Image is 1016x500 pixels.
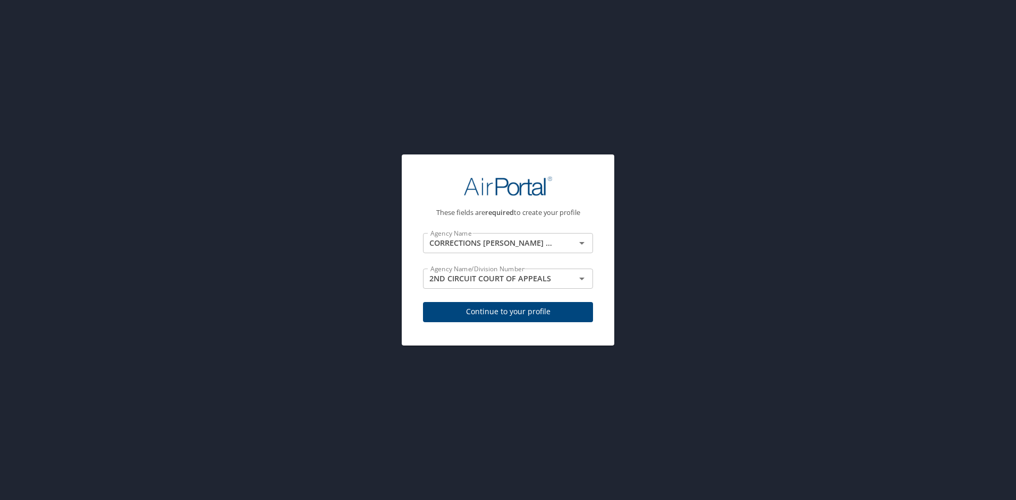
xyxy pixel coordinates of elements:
button: Open [574,271,589,286]
strong: required [485,208,514,217]
button: Open [574,236,589,251]
button: Continue to your profile [423,302,593,323]
img: AirPortal Logo [464,176,552,196]
span: Continue to your profile [431,305,585,318]
p: These fields are to create your profile [423,209,593,216]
